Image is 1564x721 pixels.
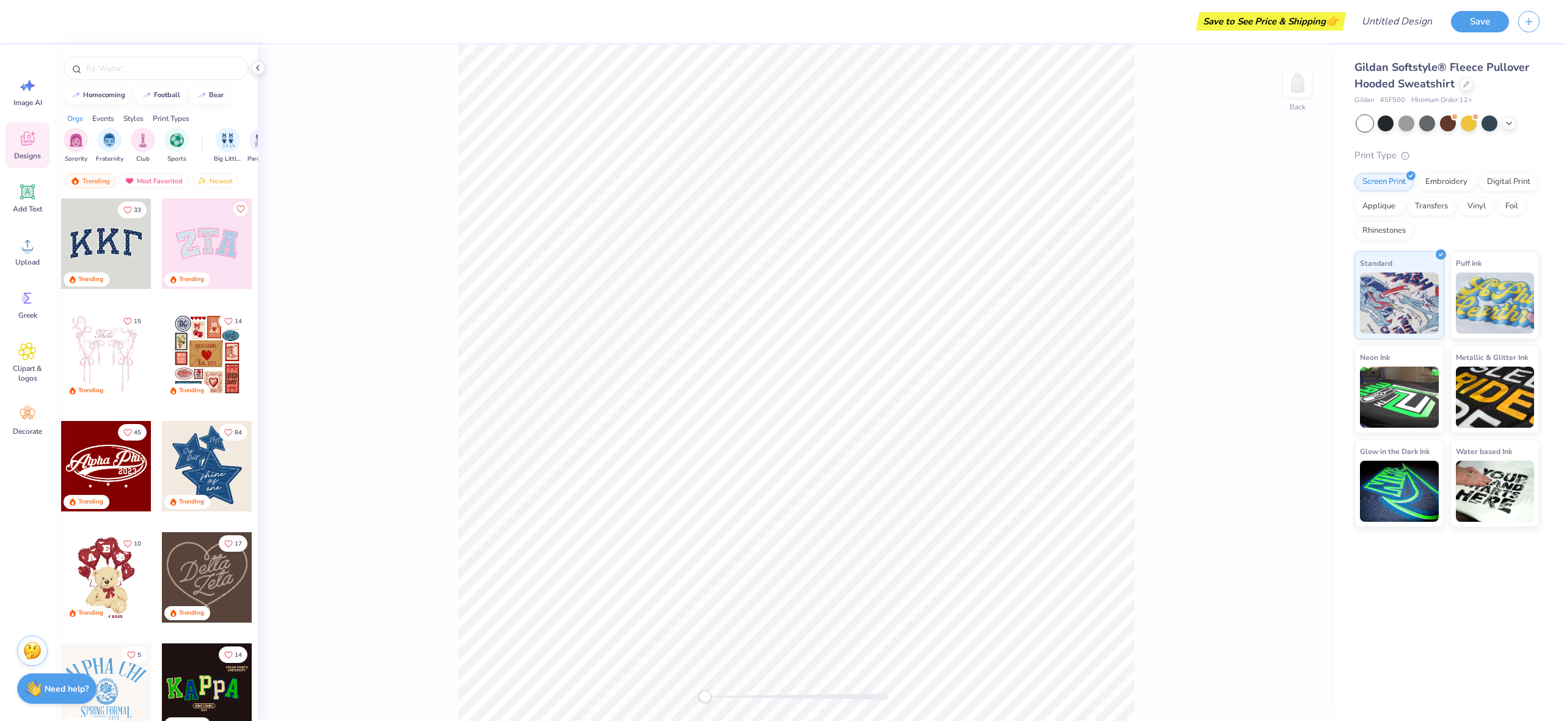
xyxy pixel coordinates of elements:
span: 45 [134,430,141,436]
img: Club Image [136,133,150,147]
button: Like [233,202,248,216]
span: Parent's Weekend [247,155,276,164]
div: Trending [179,275,204,284]
img: trend_line.gif [71,92,81,99]
img: Sorority Image [69,133,83,147]
div: filter for Club [131,128,155,164]
img: Glow in the Dark Ink [1360,461,1439,522]
button: bear [190,86,229,104]
div: football [154,92,180,98]
button: Like [118,202,147,218]
button: Like [219,646,247,663]
button: Like [219,424,247,441]
button: Like [118,313,147,329]
div: Embroidery [1417,173,1475,191]
span: 14 [235,318,242,324]
span: Big Little Reveal [214,155,242,164]
span: Minimum Order: 12 + [1411,95,1472,106]
div: Foil [1497,197,1526,216]
div: bear [209,92,224,98]
button: Like [118,424,147,441]
img: trend_line.gif [142,92,152,99]
span: Fraternity [96,155,123,164]
span: 17 [235,541,242,547]
span: Image AI [13,98,42,108]
div: homecoming [83,92,125,98]
div: Styles [123,113,144,124]
span: 14 [235,652,242,658]
span: 15 [134,318,141,324]
span: 👉 [1326,13,1339,28]
div: filter for Sorority [64,128,88,164]
input: Try "Alpha" [84,62,241,75]
img: Puff Ink [1456,273,1535,334]
span: 33 [134,207,141,213]
img: most_fav.gif [125,177,134,185]
span: Sports [167,155,186,164]
span: Greek [18,310,37,320]
button: Like [219,313,247,329]
div: Print Types [153,113,189,124]
button: filter button [96,128,123,164]
span: Decorate [13,426,42,436]
div: Digital Print [1479,173,1538,191]
span: Sorority [65,155,87,164]
div: Trending [65,174,115,188]
div: Trending [179,386,204,395]
div: Trending [78,497,103,507]
button: Like [122,646,147,663]
button: Save [1451,11,1509,32]
img: trend_line.gif [197,92,206,99]
div: Print Type [1354,148,1540,163]
button: Like [118,535,147,552]
div: Transfers [1407,197,1456,216]
div: Applique [1354,197,1403,216]
span: Gildan [1354,95,1374,106]
span: Puff Ink [1456,257,1482,269]
img: Water based Ink [1456,461,1535,522]
img: Standard [1360,273,1439,334]
button: homecoming [64,86,131,104]
span: Club [136,155,150,164]
div: Save to See Price & Shipping [1199,12,1343,31]
span: Glow in the Dark Ink [1360,445,1430,458]
span: 10 [134,541,141,547]
span: Gildan Softstyle® Fleece Pullover Hooded Sweatshirt [1354,60,1529,91]
div: Events [92,113,114,124]
img: trending.gif [70,177,80,185]
img: Sports Image [170,133,184,147]
div: Trending [179,497,204,507]
div: Trending [179,609,204,618]
span: Neon Ink [1360,351,1390,364]
div: Screen Print [1354,173,1414,191]
div: Orgs [67,113,83,124]
span: Designs [14,151,41,161]
img: Parent's Weekend Image [255,133,269,147]
button: filter button [247,128,276,164]
span: 5 [137,652,141,658]
span: # SF500 [1380,95,1405,106]
div: filter for Parent's Weekend [247,128,276,164]
button: filter button [214,128,242,164]
strong: Need help? [45,683,89,695]
div: Trending [78,386,103,395]
div: Trending [78,275,103,284]
span: Upload [15,257,40,267]
div: Back [1290,101,1306,112]
span: Standard [1360,257,1392,269]
img: Fraternity Image [103,133,116,147]
input: Untitled Design [1352,9,1442,34]
div: Vinyl [1460,197,1494,216]
div: Trending [78,609,103,618]
button: filter button [131,128,155,164]
span: Clipart & logos [7,364,48,383]
div: filter for Big Little Reveal [214,128,242,164]
button: football [135,86,186,104]
div: Accessibility label [699,690,711,703]
span: 84 [235,430,242,436]
div: Most Favorited [119,174,188,188]
div: filter for Fraternity [96,128,123,164]
img: Metallic & Glitter Ink [1456,367,1535,428]
button: Like [219,535,247,552]
button: filter button [164,128,189,164]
